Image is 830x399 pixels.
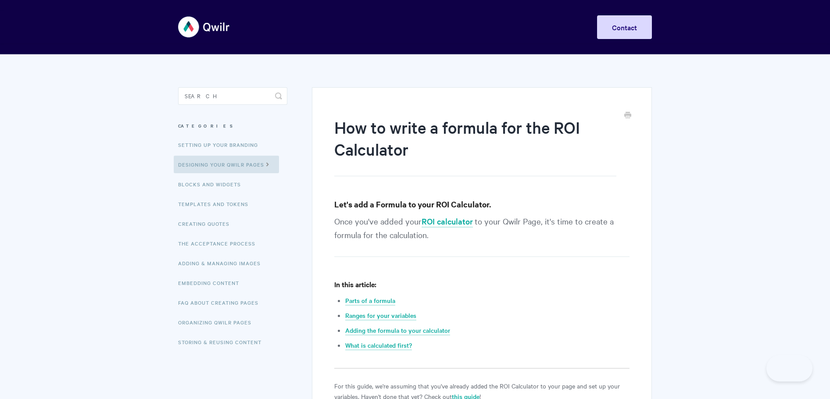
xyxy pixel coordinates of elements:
a: FAQ About Creating Pages [178,294,265,311]
a: Creating Quotes [178,215,236,232]
iframe: Toggle Customer Support [766,355,812,381]
a: Contact [597,15,652,39]
a: What is calculated first? [345,341,412,350]
a: Adding & Managing Images [178,254,267,272]
a: Print this Article [624,111,631,121]
a: Embedding Content [178,274,246,292]
h3: Categories [178,118,287,134]
img: Qwilr Help Center [178,11,230,43]
h3: Let's add a Formula to your ROI Calculator. [334,198,630,210]
a: Parts of a formula [345,296,395,306]
a: ROI calculator [422,216,473,228]
a: Adding the formula to your calculator [345,326,450,335]
a: Storing & Reusing Content [178,333,268,351]
a: The Acceptance Process [178,235,262,252]
h1: How to write a formula for the ROI Calculator [334,116,616,176]
a: Blocks and Widgets [178,175,247,193]
strong: In this article: [334,279,376,289]
a: Organizing Qwilr Pages [178,313,258,331]
p: Once you've added your to your Qwilr Page, it's time to create a formula for the calculation. [334,214,630,257]
a: Designing Your Qwilr Pages [174,156,279,173]
a: Templates and Tokens [178,195,255,213]
input: Search [178,87,287,105]
a: Setting up your Branding [178,136,265,153]
a: Ranges for your variables [345,311,416,321]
